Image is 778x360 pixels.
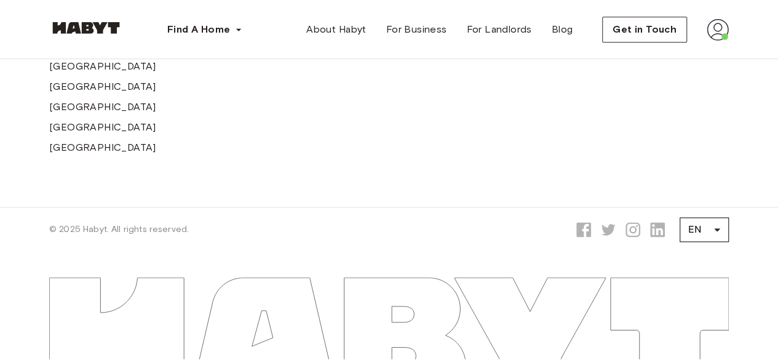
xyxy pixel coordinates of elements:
span: For Business [386,22,447,37]
a: For Landlords [456,17,541,42]
a: Blog [542,17,583,42]
button: Get in Touch [602,17,687,42]
a: [GEOGRAPHIC_DATA] [49,59,156,74]
button: Find A Home [157,17,252,42]
a: About Habyt [296,17,376,42]
a: [GEOGRAPHIC_DATA] [49,140,156,155]
a: [GEOGRAPHIC_DATA] [49,120,156,135]
span: About Habyt [306,22,366,37]
div: EN [680,212,729,247]
a: For Business [376,17,457,42]
a: [GEOGRAPHIC_DATA] [49,100,156,114]
span: Get in Touch [613,22,677,37]
img: avatar [707,18,729,41]
span: Find A Home [167,22,230,37]
span: Blog [552,22,573,37]
span: For Landlords [466,22,531,37]
a: [GEOGRAPHIC_DATA] [49,79,156,94]
span: © 2025 Habyt. All rights reserved. [49,223,189,236]
img: Habyt [49,22,123,34]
